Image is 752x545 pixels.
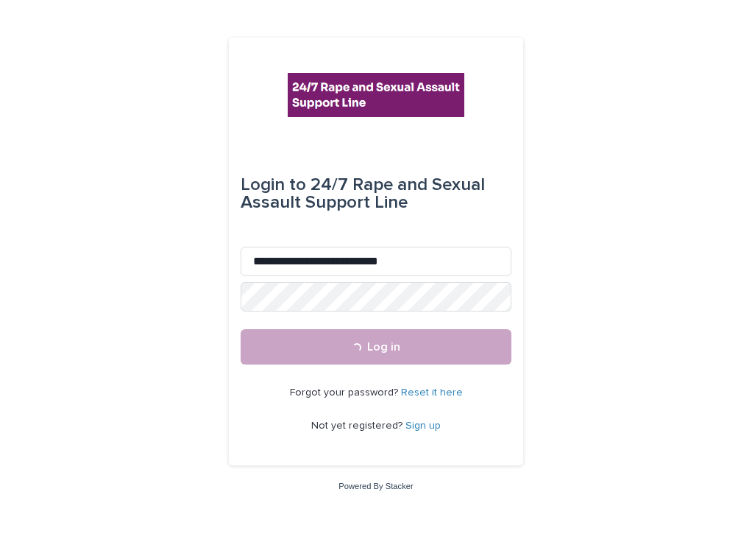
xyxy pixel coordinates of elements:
[288,73,464,117] img: rhQMoQhaT3yELyF149Cw
[338,482,413,490] a: Powered By Stacker
[290,387,401,398] span: Forgot your password?
[241,329,511,365] button: Log in
[241,176,306,194] span: Login to
[367,341,400,353] span: Log in
[311,421,405,431] span: Not yet registered?
[405,421,441,431] a: Sign up
[401,387,463,398] a: Reset it here
[241,164,511,223] div: 24/7 Rape and Sexual Assault Support Line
